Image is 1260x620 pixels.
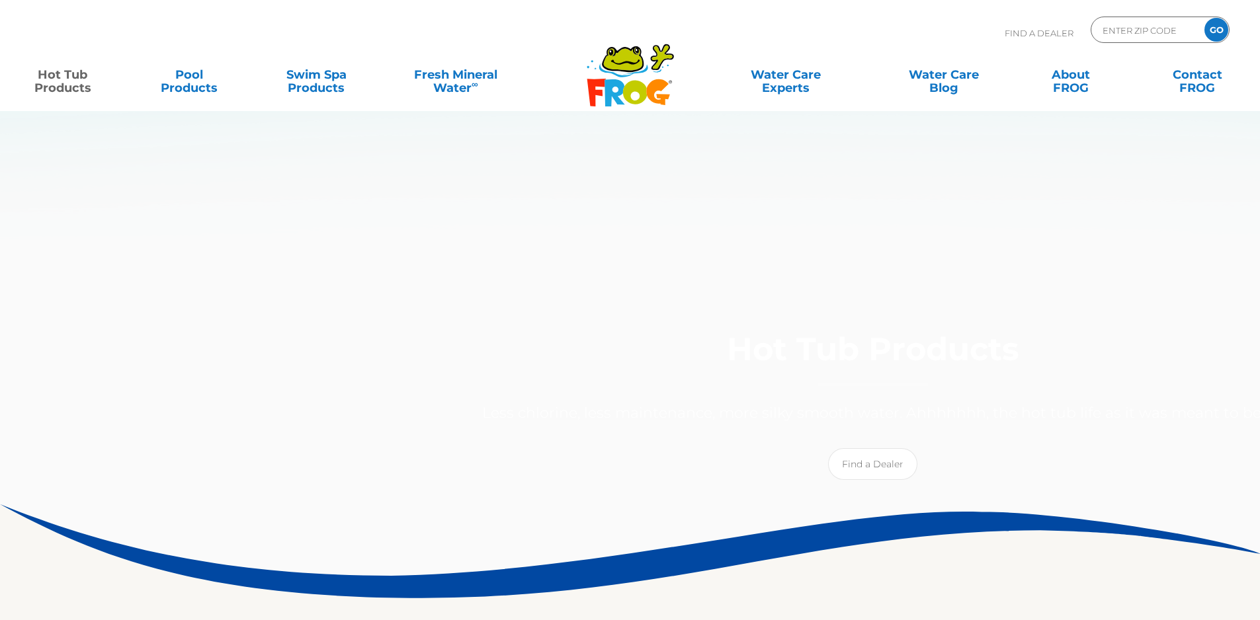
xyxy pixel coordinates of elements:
a: Water CareExperts [706,61,866,88]
p: Find A Dealer [1005,17,1073,50]
a: Hot TubProducts [13,61,112,88]
a: ContactFROG [1148,61,1247,88]
a: Water CareBlog [894,61,993,88]
sup: ∞ [472,79,478,89]
input: GO [1204,18,1228,42]
a: Find a Dealer [828,448,917,480]
a: PoolProducts [140,61,239,88]
a: AboutFROG [1021,61,1120,88]
img: Frog Products Logo [579,26,681,107]
a: Fresh MineralWater∞ [394,61,517,88]
a: Swim SpaProducts [267,61,366,88]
